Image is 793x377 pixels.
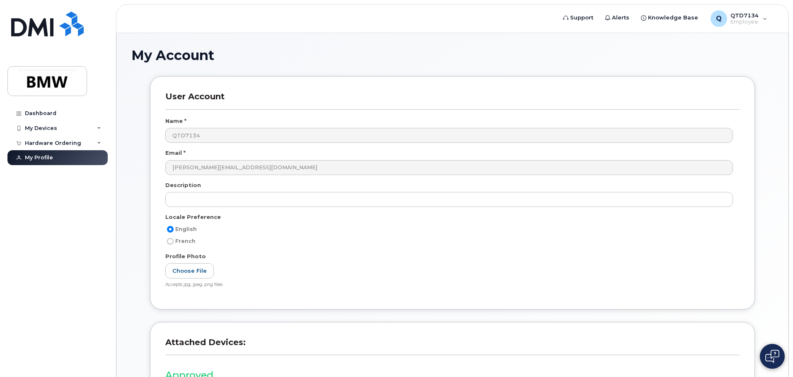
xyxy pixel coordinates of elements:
[175,238,196,244] span: French
[175,226,197,232] span: English
[167,238,174,245] input: French
[165,252,206,260] label: Profile Photo
[165,282,733,288] div: Accepts jpg, jpeg, png files
[765,350,779,363] img: Open chat
[165,181,201,189] label: Description
[165,337,740,355] h3: Attached Devices:
[165,213,221,221] label: Locale Preference
[165,263,214,279] label: Choose File
[165,91,740,109] h3: User Account
[131,48,774,62] h1: My Account
[165,117,186,125] label: Name *
[165,149,186,157] label: Email *
[167,226,174,233] input: English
